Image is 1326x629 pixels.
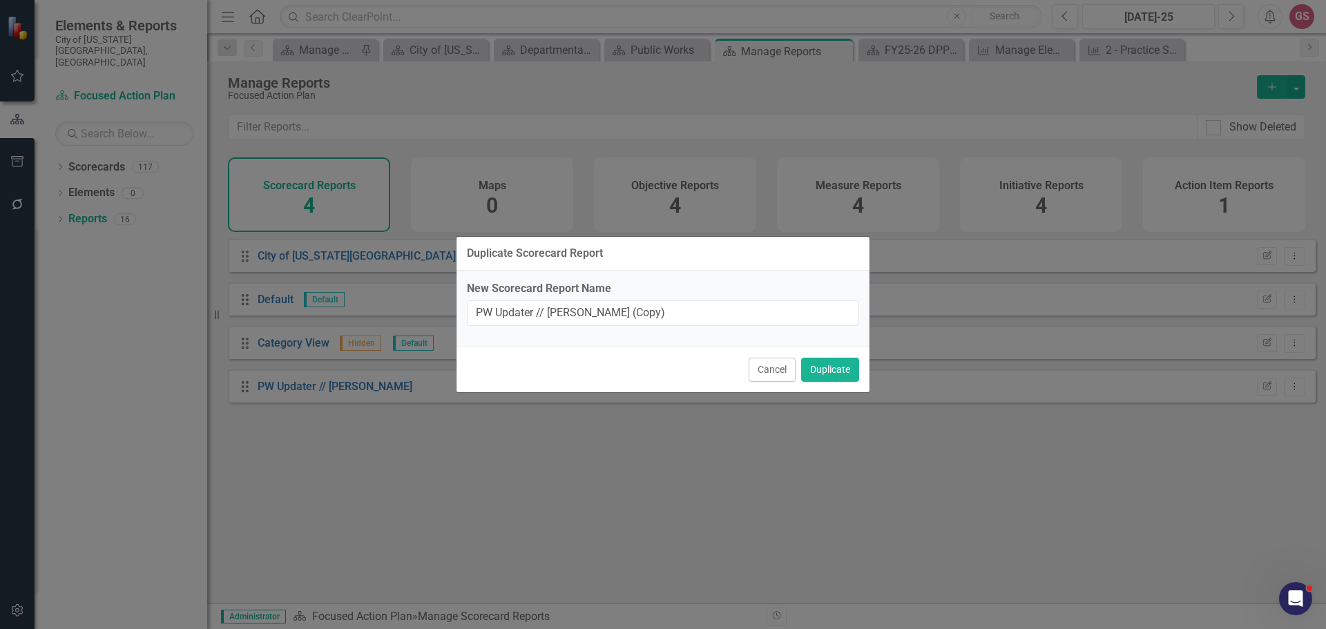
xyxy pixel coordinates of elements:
button: Duplicate [801,358,859,382]
iframe: Intercom live chat [1279,582,1312,615]
div: Duplicate Scorecard Report [467,247,603,260]
label: New Scorecard Report Name [467,281,859,297]
button: Cancel [749,358,796,382]
input: Name [467,300,859,326]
